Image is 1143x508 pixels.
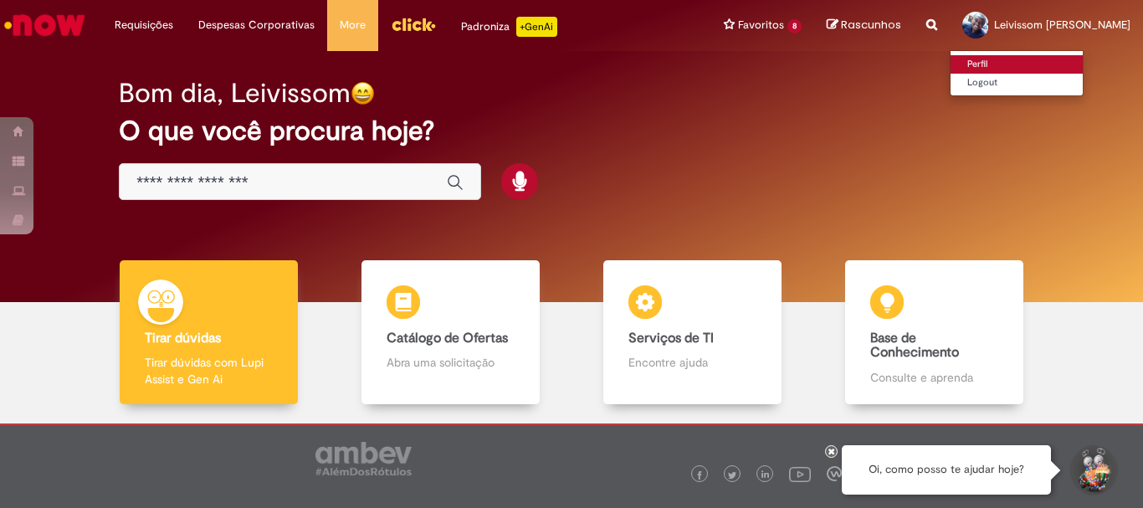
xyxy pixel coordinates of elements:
[198,17,315,33] span: Despesas Corporativas
[1068,445,1118,495] button: Iniciar Conversa de Suporte
[628,354,756,371] p: Encontre ajuda
[827,466,842,481] img: logo_footer_workplace.png
[145,354,272,387] p: Tirar dúvidas com Lupi Assist e Gen Ai
[738,17,784,33] span: Favoritos
[951,74,1083,92] a: Logout
[88,260,330,405] a: Tirar dúvidas Tirar dúvidas com Lupi Assist e Gen Ai
[387,354,514,371] p: Abra uma solicitação
[115,17,173,33] span: Requisições
[695,471,704,480] img: logo_footer_facebook.png
[628,330,714,346] b: Serviços de TI
[870,330,959,362] b: Base de Conhecimento
[340,17,366,33] span: More
[461,17,557,37] div: Padroniza
[145,330,221,346] b: Tirar dúvidas
[827,18,901,33] a: Rascunhos
[994,18,1130,32] span: Leivissom [PERSON_NAME]
[315,442,412,475] img: logo_footer_ambev_rotulo_gray.png
[728,471,736,480] img: logo_footer_twitter.png
[2,8,88,42] img: ServiceNow
[789,463,811,485] img: logo_footer_youtube.png
[391,12,436,37] img: click_logo_yellow_360x200.png
[787,19,802,33] span: 8
[119,116,1024,146] h2: O que você procura hoje?
[761,470,770,480] img: logo_footer_linkedin.png
[119,79,351,108] h2: Bom dia, Leivissom
[813,260,1055,405] a: Base de Conhecimento Consulte e aprenda
[330,260,571,405] a: Catálogo de Ofertas Abra uma solicitação
[351,81,375,105] img: happy-face.png
[870,369,997,386] p: Consulte e aprenda
[516,17,557,37] p: +GenAi
[841,17,901,33] span: Rascunhos
[387,330,508,346] b: Catálogo de Ofertas
[571,260,813,405] a: Serviços de TI Encontre ajuda
[842,445,1051,495] div: Oi, como posso te ajudar hoje?
[951,55,1083,74] a: Perfil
